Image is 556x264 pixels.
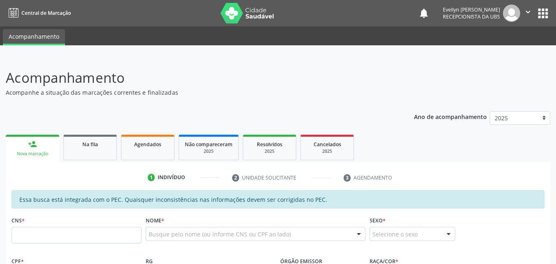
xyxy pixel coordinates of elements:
span: Cancelados [314,141,341,148]
label: Sexo [370,214,386,227]
button:  [520,5,536,22]
span: Agendados [134,141,161,148]
span: Na fila [82,141,98,148]
span: Não compareceram [185,141,233,148]
p: Acompanhe a situação das marcações correntes e finalizadas [6,88,387,97]
div: 2025 [249,148,290,154]
label: CNS [12,214,25,227]
a: Acompanhamento [3,29,65,45]
div: 2025 [185,148,233,154]
div: Indivíduo [158,174,185,181]
p: Ano de acompanhamento [414,111,487,121]
div: 2025 [307,148,348,154]
div: Essa busca está integrada com o PEC. Quaisquer inconsistências nas informações devem ser corrigid... [12,190,544,208]
div: 1 [148,174,155,181]
span: Central de Marcação [21,9,71,16]
i:  [523,7,533,16]
img: img [503,5,520,22]
button: apps [536,6,550,21]
a: Central de Marcação [6,6,71,20]
button: notifications [418,7,430,19]
div: Nova marcação [12,151,54,157]
p: Acompanhamento [6,68,387,88]
span: Busque pelo nome (ou informe CNS ou CPF ao lado) [149,230,291,238]
div: Evellyn [PERSON_NAME] [443,6,500,13]
span: Selecione o sexo [372,230,418,238]
label: Nome [146,214,164,227]
span: Recepcionista da UBS [443,13,500,20]
div: person_add [28,140,37,149]
span: Resolvidos [257,141,282,148]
